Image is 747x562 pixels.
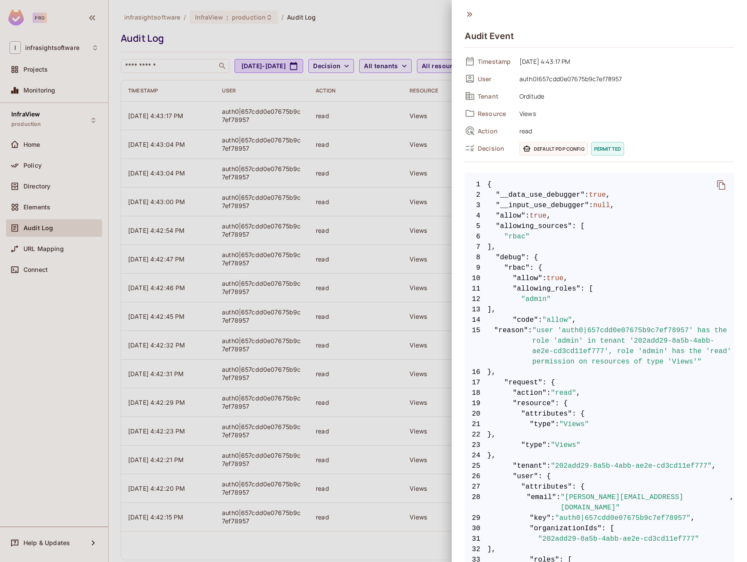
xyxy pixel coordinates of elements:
[513,398,555,409] span: "resource"
[572,409,585,419] span: : {
[551,461,712,471] span: "202add29-8a5b-4abb-ae2e-cd3cd11ef777"
[465,461,487,471] span: 25
[465,513,487,523] span: 29
[487,179,492,190] span: {
[478,75,512,83] span: User
[572,482,585,492] span: : {
[515,108,734,119] span: Views
[691,513,695,523] span: ,
[521,482,572,492] span: "attributes"
[465,534,487,544] span: 31
[547,273,564,284] span: true
[593,200,610,211] span: null
[530,523,602,534] span: "organizationIds"
[465,304,734,315] span: ],
[555,513,691,523] span: "auth0|657cdd0e07675b9c7ef78957"
[465,284,487,294] span: 11
[711,175,732,195] button: delete
[538,471,551,482] span: : {
[496,200,589,211] span: "__input_use_debugger"
[519,142,588,155] span: Default PDP config
[465,263,487,273] span: 9
[585,190,589,200] span: :
[496,211,526,221] span: "allow"
[465,242,487,252] span: 7
[478,127,512,135] span: Action
[526,252,538,263] span: : {
[504,263,530,273] span: "rbac"
[515,73,734,84] span: auth0|657cdd0e07675b9c7ef78957
[532,325,734,367] span: "user 'auth0|657cdd0e07675b9c7ef78957' has the role 'admin' in tenant '202add29-8a5b-4abb-ae2e-cd...
[465,367,487,377] span: 16
[606,190,610,200] span: ,
[465,367,734,377] span: },
[465,419,487,430] span: 21
[513,471,539,482] span: "user"
[465,242,734,252] span: ],
[572,315,576,325] span: ,
[465,211,487,221] span: 4
[465,492,487,513] span: 28
[561,492,730,513] span: "[PERSON_NAME][EMAIL_ADDRESS][DOMAIN_NAME]"
[465,377,487,388] span: 17
[530,513,551,523] span: "key"
[547,461,551,471] span: :
[513,273,542,284] span: "allow"
[504,377,542,388] span: "request"
[465,325,487,367] span: 15
[521,440,547,450] span: "type"
[589,200,593,211] span: :
[589,190,606,200] span: true
[465,544,734,555] span: ],
[515,91,734,101] span: Orditude
[465,482,487,492] span: 27
[513,284,581,294] span: "allowing_roles"
[465,450,487,461] span: 24
[547,440,551,450] span: :
[526,211,530,221] span: :
[542,315,572,325] span: "allow"
[478,57,512,66] span: Timestamp
[551,388,576,398] span: "read"
[465,450,734,461] span: },
[465,231,487,242] span: 6
[530,211,547,221] span: true
[496,252,526,263] span: "debug"
[555,398,568,409] span: : {
[465,409,487,419] span: 20
[496,190,585,200] span: "__data_use_debugger"
[572,221,585,231] span: : [
[465,304,487,315] span: 13
[547,211,551,221] span: ,
[478,109,512,118] span: Resource
[538,315,542,325] span: :
[547,388,551,398] span: :
[494,325,528,367] span: "reason"
[465,315,487,325] span: 14
[591,142,624,155] span: permitted
[465,31,514,41] h4: Audit Event
[465,388,487,398] span: 18
[581,284,593,294] span: : [
[465,398,487,409] span: 19
[465,471,487,482] span: 26
[515,56,734,66] span: [DATE] 4:43:17 PM
[465,440,487,450] span: 23
[465,179,487,190] span: 1
[530,263,542,273] span: : {
[556,492,561,513] span: :
[576,388,581,398] span: ,
[465,190,487,200] span: 2
[559,419,589,430] span: "Views"
[564,273,568,284] span: ,
[551,513,555,523] span: :
[465,252,487,263] span: 8
[465,294,487,304] span: 12
[551,440,580,450] span: "Views"
[465,200,487,211] span: 3
[602,523,614,534] span: : [
[730,492,734,513] span: ,
[504,231,530,242] span: "rbac"
[610,200,615,211] span: ,
[527,492,556,513] span: "email"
